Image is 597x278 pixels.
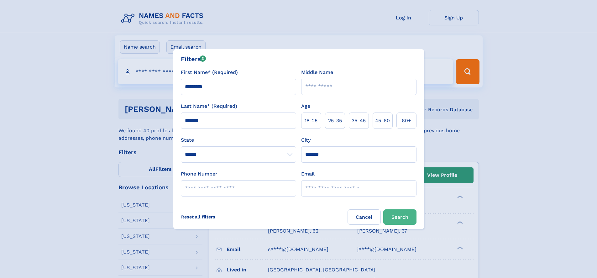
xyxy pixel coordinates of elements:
[181,102,237,110] label: Last Name* (Required)
[301,102,310,110] label: Age
[301,136,311,144] label: City
[301,69,333,76] label: Middle Name
[383,209,416,225] button: Search
[375,117,390,124] span: 45‑60
[181,54,206,64] div: Filters
[181,170,217,178] label: Phone Number
[177,209,219,224] label: Reset all filters
[328,117,342,124] span: 25‑35
[402,117,411,124] span: 60+
[305,117,317,124] span: 18‑25
[181,136,296,144] label: State
[352,117,366,124] span: 35‑45
[348,209,381,225] label: Cancel
[181,69,238,76] label: First Name* (Required)
[301,170,315,178] label: Email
